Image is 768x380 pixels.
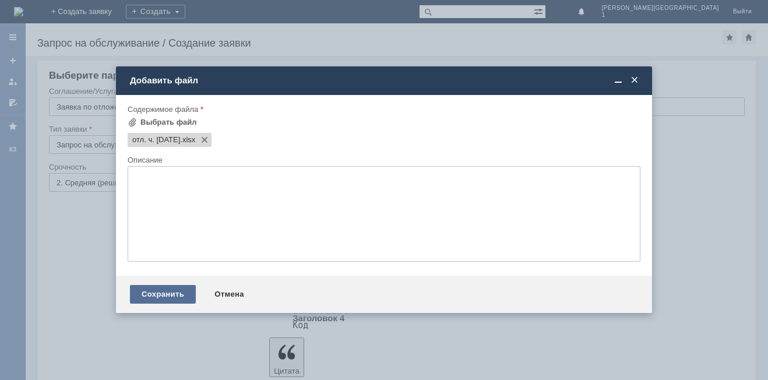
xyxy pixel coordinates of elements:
span: отл. ч. 16.08.25.xlsx [180,135,195,145]
span: отл. ч. 16.08.25.xlsx [132,135,180,145]
span: Свернуть (Ctrl + M) [612,75,624,86]
div: Необходимо удалить отложенный чек за [DATE] [5,5,170,23]
span: Закрыть [629,75,640,86]
div: Описание [128,156,638,164]
div: Добавить файл [130,75,640,86]
div: Выбрать файл [140,118,197,127]
div: Содержимое файла [128,105,638,113]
